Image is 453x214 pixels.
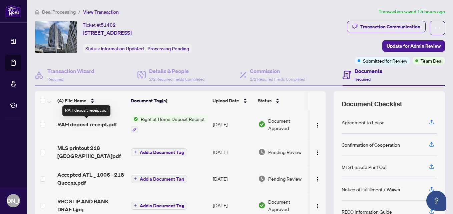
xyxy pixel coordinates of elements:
article: Transaction saved 15 hours ago [379,8,445,16]
span: ellipsis [435,26,440,30]
div: Agreement to Lease [342,119,385,126]
span: Document Approved [268,198,310,213]
span: Add a Document Tag [140,150,184,155]
span: Pending Review [268,148,302,156]
span: Document Approved [268,117,310,132]
th: (4) File Name [55,91,128,110]
div: Transaction Communication [360,21,420,32]
div: Status: [83,44,192,53]
span: Add a Document Tag [140,177,184,181]
span: Team Deal [421,57,442,64]
div: Notice of Fulfillment / Waiver [342,186,401,193]
div: Ticket #: [83,21,116,29]
span: Submitted for Review [363,57,407,64]
span: 2/2 Required Fields Completed [250,77,305,82]
div: MLS Leased Print Out [342,163,387,171]
button: Status IconRight at Home Deposit Receipt [131,115,207,133]
div: Confirmation of Cooperation [342,141,400,148]
span: Update for Admin Review [387,41,441,51]
button: Logo [312,173,323,184]
img: logo [5,5,21,17]
span: Document Checklist [342,99,402,109]
img: Logo [315,123,320,128]
h4: Commission [250,67,305,75]
img: Logo [315,177,320,182]
span: 2/2 Required Fields Completed [149,77,204,82]
td: [DATE] [210,110,256,139]
button: Transaction Communication [347,21,426,32]
button: Update for Admin Review [382,40,445,52]
span: plus [134,177,137,180]
h4: Transaction Wizard [47,67,94,75]
span: home [35,10,39,14]
span: Information Updated - Processing Pending [101,46,189,52]
button: Logo [312,147,323,157]
button: Open asap [426,191,446,211]
div: RAH deposit receipt.pdf [62,105,110,116]
span: Right at Home Deposit Receipt [138,115,207,123]
th: Document Tag(s) [128,91,210,110]
span: RBC SLIP AND BANK DRAFT.jpg [57,197,125,213]
td: [DATE] [210,139,256,165]
span: plus [134,204,137,207]
span: View Transaction [83,9,119,15]
span: Required [355,77,371,82]
span: RAH deposit receipt.pdf [57,120,117,128]
span: (4) File Name [57,97,86,104]
li: / [78,8,80,16]
img: IMG-C12346973_1.jpg [35,21,77,53]
img: Document Status [258,148,266,156]
img: Document Status [258,175,266,182]
span: 51402 [101,22,116,28]
img: Logo [315,150,320,155]
span: plus [134,150,137,154]
button: Logo [312,119,323,130]
span: Status [258,97,272,104]
img: Document Status [258,121,266,128]
th: Upload Date [210,91,255,110]
span: Accepted ATL _ 1006 - 218 Queens.pdf [57,171,125,187]
h4: Details & People [149,67,204,75]
th: Status [255,91,312,110]
span: MLS printout 218 [GEOGRAPHIC_DATA]pdf [57,144,125,160]
img: Status Icon [131,115,138,123]
span: [STREET_ADDRESS] [83,29,132,37]
img: Logo [315,203,320,209]
span: Required [47,77,63,82]
button: Add a Document Tag [131,201,187,210]
span: Add a Document Tag [140,203,184,208]
button: Logo [312,200,323,211]
button: Add a Document Tag [131,175,187,183]
img: Document Status [258,202,266,209]
button: Add a Document Tag [131,148,187,156]
span: Pending Review [268,175,302,182]
span: Deal Processing [42,9,76,15]
h4: Documents [355,67,382,75]
span: Upload Date [212,97,239,104]
button: Add a Document Tag [131,174,187,183]
button: Add a Document Tag [131,202,187,210]
td: [DATE] [210,165,256,192]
